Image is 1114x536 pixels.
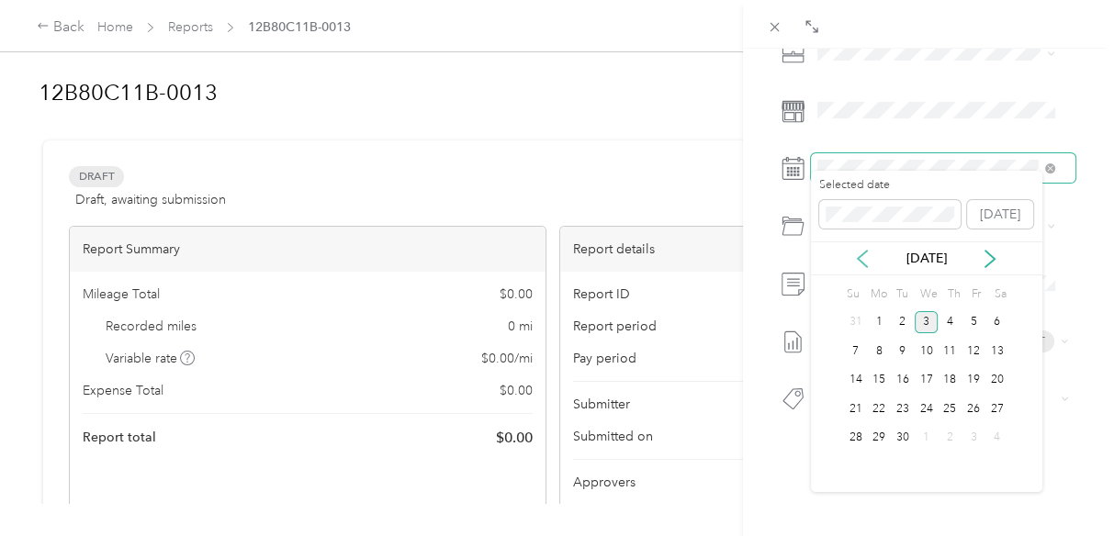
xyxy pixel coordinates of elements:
div: 6 [985,311,1009,334]
div: 3 [915,311,939,334]
div: 17 [915,369,939,392]
div: We [917,282,939,307]
div: 4 [938,311,962,334]
div: Fr [968,282,985,307]
div: 14 [844,369,868,392]
div: 1 [867,311,891,334]
div: 13 [985,340,1009,363]
div: 8 [867,340,891,363]
iframe: Everlance-gr Chat Button Frame [1011,433,1114,536]
div: 28 [844,427,868,450]
div: Tu [894,282,911,307]
div: 18 [938,369,962,392]
div: 7 [844,340,868,363]
button: [DATE] [967,200,1033,229]
div: 21 [844,397,868,420]
div: 2 [891,311,915,334]
label: Selected date [819,177,961,194]
div: 9 [891,340,915,363]
div: 2 [938,427,962,450]
div: Sa [992,282,1009,307]
p: [DATE] [888,249,965,268]
div: 27 [985,397,1009,420]
div: 29 [867,427,891,450]
div: 4 [985,427,1009,450]
div: 12 [962,340,985,363]
div: 10 [915,340,939,363]
div: Su [844,282,861,307]
div: 25 [938,397,962,420]
div: 24 [915,397,939,420]
div: 31 [844,311,868,334]
div: 22 [867,397,891,420]
div: 15 [867,369,891,392]
div: 5 [962,311,985,334]
div: 11 [938,340,962,363]
div: 30 [891,427,915,450]
div: 26 [962,397,985,420]
div: 16 [891,369,915,392]
div: Mo [867,282,887,307]
div: Th [944,282,962,307]
div: 1 [915,427,939,450]
div: 19 [962,369,985,392]
div: 3 [962,427,985,450]
div: 23 [891,397,915,420]
div: 20 [985,369,1009,392]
